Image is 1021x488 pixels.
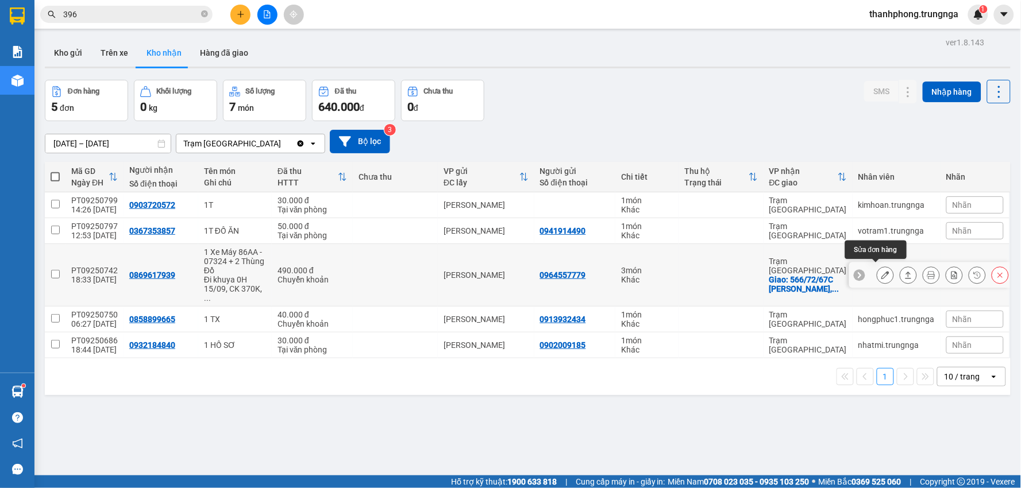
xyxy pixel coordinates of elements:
div: 0913932434 [540,315,586,324]
button: Đơn hàng5đơn [45,80,128,121]
button: SMS [864,81,899,102]
div: Chưa thu [359,172,432,181]
svg: open [309,139,318,148]
div: kimhoan.trungnga [858,200,935,210]
div: Tại văn phòng [278,345,347,354]
span: close-circle [201,10,208,17]
strong: 0708 023 035 - 0935 103 250 [704,477,810,486]
div: Trạm [GEOGRAPHIC_DATA] [769,336,847,354]
div: ver 1.8.143 [946,36,985,49]
div: 1T ĐỒ ĂN [204,226,266,235]
span: 0 [407,100,414,114]
span: đ [414,103,418,113]
div: Trạng thái [684,178,749,187]
div: Chi tiết [621,172,673,181]
div: HTTT [278,178,338,187]
sup: 1 [980,5,988,13]
svg: Clear value [296,139,305,148]
button: caret-down [994,5,1014,25]
span: | [910,475,912,488]
img: warehouse-icon [11,386,24,398]
span: kg [149,103,157,113]
div: Đi khuya 0H 15/09, CK 370K, TN 120K 2T đồ [204,275,266,303]
div: 1 món [621,196,673,205]
div: 14:26 [DATE] [71,205,118,214]
span: 1 [981,5,985,13]
span: close-circle [201,9,208,20]
div: votram1.trungnga [858,226,935,235]
button: 1 [877,368,894,385]
div: 1T [204,200,266,210]
div: Khác [621,275,673,284]
b: T1 [PERSON_NAME], P Phú Thuỷ [79,63,149,98]
div: 0903720572 [129,200,175,210]
li: VP [PERSON_NAME] [79,49,153,61]
div: 1 món [621,222,673,231]
input: Selected Trạm Sài Gòn. [282,138,283,149]
th: Toggle SortBy [438,162,534,192]
div: Khối lượng [157,87,192,95]
div: 0964557779 [540,270,586,280]
div: 12:53 [DATE] [71,231,118,240]
span: copyright [957,478,965,486]
span: Nhãn [953,315,972,324]
div: [PERSON_NAME] [444,340,529,350]
div: PT09250797 [71,222,118,231]
div: Tại văn phòng [278,231,347,240]
span: search [48,10,56,18]
div: Ngày ĐH [71,178,109,187]
div: 0932184840 [129,340,175,350]
span: món [238,103,254,113]
div: 490.000 đ [278,266,347,275]
span: đơn [60,103,74,113]
div: Sửa đơn hàng [845,241,907,259]
input: Tìm tên, số ĐT hoặc mã đơn [63,8,199,21]
div: 0367353857 [129,226,175,235]
div: Đã thu [335,87,356,95]
button: Khối lượng0kg [134,80,217,121]
div: Đơn hàng [68,87,99,95]
div: Khác [621,319,673,328]
div: Số điện thoại [540,178,610,187]
th: Toggle SortBy [764,162,853,192]
div: Số điện thoại [129,179,192,188]
div: Chưa thu [424,87,453,95]
div: Sửa đơn hàng [877,266,894,284]
div: [PERSON_NAME] [444,315,529,324]
div: 3 món [621,266,673,275]
button: Đã thu640.000đ [312,80,395,121]
span: Miền Nam [668,475,810,488]
div: Trạm [GEOGRAPHIC_DATA] [769,310,847,328]
div: Tại văn phòng [278,205,347,214]
li: Trung Nga [6,6,167,28]
div: [PERSON_NAME] [444,200,529,210]
span: ... [833,284,839,293]
div: VP nhận [769,166,838,176]
div: Nhãn [946,172,1004,181]
div: VP gửi [444,166,519,176]
button: Kho nhận [137,39,191,67]
div: ĐC lấy [444,178,519,187]
span: message [12,464,23,475]
div: Đã thu [278,166,338,176]
span: ⚪️ [812,479,816,484]
span: environment [79,64,87,72]
img: icon-new-feature [973,9,984,20]
span: question-circle [12,412,23,423]
div: hongphuc1.trungnga [858,315,935,324]
span: ... [204,293,211,303]
div: Khác [621,231,673,240]
div: 40.000 đ [278,310,347,319]
div: 18:44 [DATE] [71,345,118,354]
img: logo-vxr [10,7,25,25]
button: Nhập hàng [923,82,981,102]
div: Trạm [GEOGRAPHIC_DATA] [769,196,847,214]
div: PT09250686 [71,336,118,345]
div: [PERSON_NAME] [444,226,529,235]
div: 30.000 đ [278,336,347,345]
span: | [565,475,567,488]
span: Nhãn [953,226,972,235]
div: 1 món [621,310,673,319]
span: file-add [263,10,271,18]
button: file-add [257,5,278,25]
